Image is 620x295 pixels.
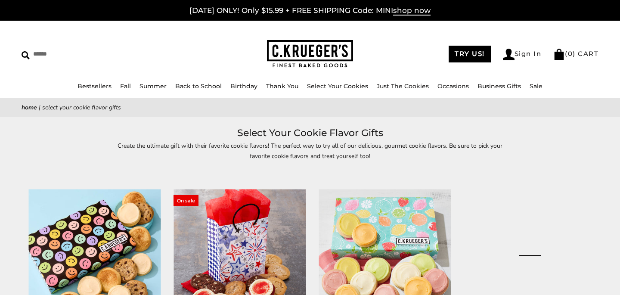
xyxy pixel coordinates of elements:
[477,82,521,90] a: Business Gifts
[139,82,167,90] a: Summer
[267,40,353,68] img: C.KRUEGER'S
[437,82,469,90] a: Occasions
[22,51,30,59] img: Search
[22,103,37,112] a: Home
[175,82,222,90] a: Back to School
[377,82,429,90] a: Just The Cookies
[230,82,257,90] a: Birthday
[553,49,565,60] img: Bag
[503,49,542,60] a: Sign In
[22,102,598,112] nav: breadcrumbs
[449,46,491,62] a: TRY US!
[34,125,586,141] h1: Select Your Cookie Flavor Gifts
[393,6,431,16] span: shop now
[503,49,515,60] img: Account
[174,195,198,206] span: On sale
[553,50,598,58] a: (0) CART
[77,82,112,90] a: Bestsellers
[568,50,573,58] span: 0
[42,103,121,112] span: Select Your Cookie Flavor Gifts
[530,82,542,90] a: Sale
[39,103,40,112] span: |
[22,47,157,61] input: Search
[189,6,431,16] a: [DATE] ONLY! Only $15.99 + FREE SHIPPING Code: MINIshop now
[120,82,131,90] a: Fall
[307,82,368,90] a: Select Your Cookies
[112,141,508,161] p: Create the ultimate gift with their favorite cookie flavors! The perfect way to try all of our de...
[266,82,298,90] a: Thank You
